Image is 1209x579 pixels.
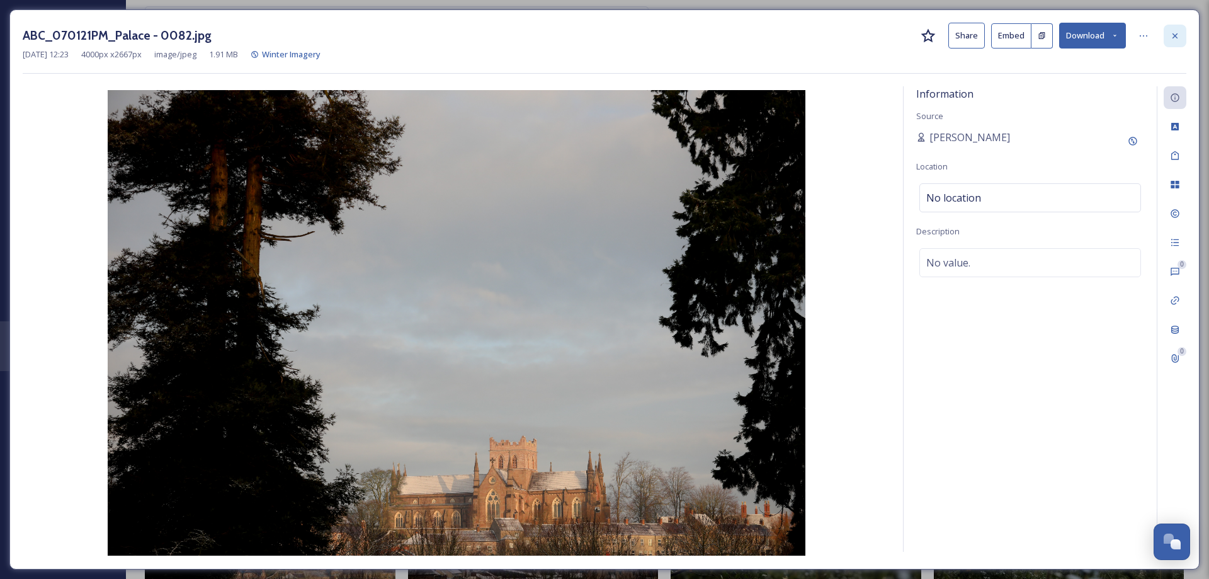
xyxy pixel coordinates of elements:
button: Share [948,23,985,49]
span: 1.91 MB [209,49,238,60]
h3: ABC_070121PM_Palace - 0082.jpg [23,26,212,45]
span: No location [926,190,981,205]
button: Open Chat [1154,524,1190,560]
img: ABC_070121PM_Palace%20-%200082.jpg [23,90,890,556]
span: Information [916,87,973,101]
span: Source [916,110,943,122]
span: Description [916,226,960,237]
div: 0 [1178,347,1186,356]
span: 4000 px x 2667 px [81,49,142,60]
span: [PERSON_NAME] [929,130,1010,145]
button: Embed [991,23,1031,49]
span: Location [916,161,948,172]
span: No value. [926,255,970,270]
div: 0 [1178,260,1186,269]
span: [DATE] 12:23 [23,49,69,60]
span: Winter Imagery [262,49,321,60]
span: image/jpeg [154,49,196,60]
button: Download [1059,23,1126,49]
